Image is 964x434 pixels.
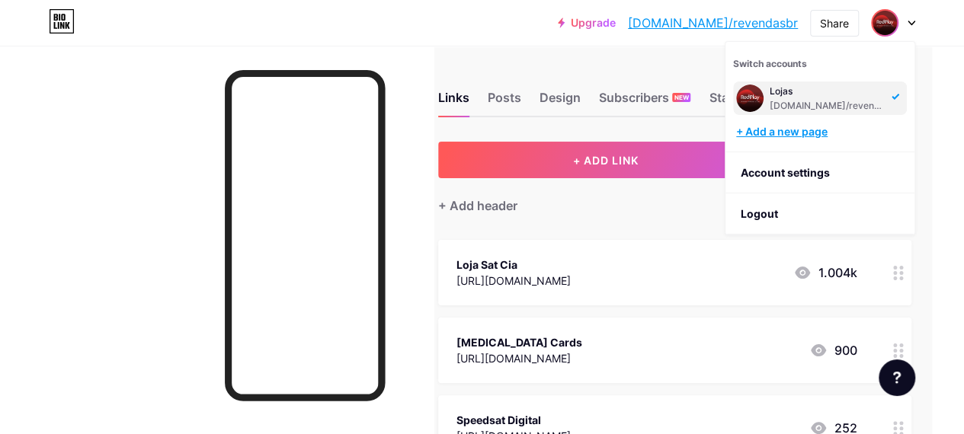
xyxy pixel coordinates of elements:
[736,124,907,139] div: + Add a new page
[599,88,690,116] div: Subscribers
[438,196,517,215] div: + Add header
[438,88,469,116] div: Links
[456,273,571,289] div: [URL][DOMAIN_NAME]
[573,154,639,167] span: + ADD LINK
[725,152,914,193] a: Account settings
[725,193,914,235] li: Logout
[873,11,897,35] img: revendasbr
[770,100,887,112] div: [DOMAIN_NAME]/revendasbr
[456,412,571,428] div: Speedsat Digital
[674,93,689,102] span: NEW
[456,334,582,350] div: [MEDICAL_DATA] Cards
[820,15,849,31] div: Share
[770,85,887,97] div: Lojas
[456,257,571,273] div: Loja Sat Cia
[456,350,582,366] div: [URL][DOMAIN_NAME]
[733,58,807,69] span: Switch accounts
[736,85,764,112] img: revendasbr
[793,263,857,282] div: 1.004k
[540,88,581,116] div: Design
[628,14,798,32] a: [DOMAIN_NAME]/revendasbr
[558,17,616,29] a: Upgrade
[809,341,857,359] div: 900
[488,88,521,116] div: Posts
[438,142,773,178] button: + ADD LINK
[709,88,739,116] div: Stats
